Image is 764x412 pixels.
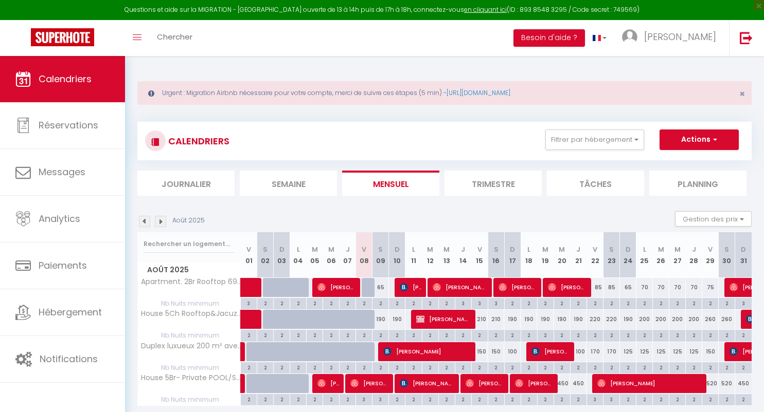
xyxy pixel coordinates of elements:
abbr: L [412,245,415,254]
abbr: V [593,245,597,254]
div: 2 [257,394,273,404]
div: 2 [620,330,636,340]
div: 2 [571,362,587,372]
abbr: J [346,245,350,254]
div: 3 [587,394,603,404]
div: 2 [422,330,438,340]
abbr: L [297,245,300,254]
div: 2 [274,362,290,372]
div: 2 [405,394,421,404]
div: 2 [603,330,619,340]
div: 2 [719,394,735,404]
div: 2 [455,330,471,340]
li: Mensuel [342,171,439,196]
span: Chercher [157,31,192,42]
div: 2 [323,362,339,372]
div: 2 [274,330,290,340]
div: 2 [340,394,356,404]
div: 2 [405,330,421,340]
div: 190 [537,310,554,329]
div: 2 [422,298,438,308]
div: 2 [719,362,735,372]
div: 2 [405,362,421,372]
div: 100 [570,342,587,361]
abbr: D [279,245,285,254]
div: 3 [735,298,752,308]
input: Rechercher un logement... [144,235,235,253]
div: 150 [702,342,719,361]
abbr: M [427,245,433,254]
th: 22 [587,232,603,278]
div: 520 [702,374,719,393]
div: 2 [735,330,752,340]
div: 2 [389,298,405,308]
div: 2 [603,298,619,308]
div: Urgent : Migration Airbnb nécessaire pour votre compte, merci de suivre ces étapes (5 min) - [137,81,752,105]
abbr: M [658,245,664,254]
abbr: V [362,245,366,254]
div: 2 [241,330,257,340]
div: 2 [571,330,587,340]
div: 2 [505,330,521,340]
div: 70 [636,278,653,297]
div: 2 [669,298,685,308]
div: 2 [636,330,652,340]
div: 2 [538,362,554,372]
img: logout [740,31,753,44]
div: 2 [554,298,570,308]
div: 2 [356,298,372,308]
p: Août 2025 [172,216,205,226]
div: 190 [570,310,587,329]
div: 2 [323,330,339,340]
a: [URL][DOMAIN_NAME] [447,88,510,97]
th: 31 [735,232,752,278]
div: 2 [356,362,372,372]
li: Planning [649,171,747,196]
span: Calendriers [39,72,92,85]
span: [PERSON_NAME] [317,373,340,393]
abbr: L [643,245,646,254]
span: [PERSON_NAME] [PERSON_NAME] [PERSON_NAME] [515,373,554,393]
th: 12 [422,232,438,278]
div: 2 [653,394,669,404]
abbr: D [395,245,400,254]
div: 3 [241,298,257,308]
div: 2 [439,298,455,308]
div: 2 [323,298,339,308]
th: 11 [405,232,422,278]
span: Nb Nuits minimum [138,362,240,373]
div: 2 [702,330,718,340]
div: 190 [554,310,570,329]
th: 02 [257,232,274,278]
div: 2 [653,330,669,340]
div: 2 [307,362,323,372]
abbr: L [527,245,530,254]
span: [PERSON_NAME] [350,373,389,393]
span: × [739,87,745,100]
span: Analytics [39,212,80,225]
th: 18 [521,232,537,278]
div: 2 [290,298,306,308]
div: 190 [504,310,521,329]
th: 14 [455,232,471,278]
th: 09 [372,232,389,278]
div: 3 [488,298,504,308]
abbr: S [378,245,383,254]
div: 2 [372,330,388,340]
abbr: D [741,245,746,254]
div: 2 [274,394,290,404]
div: 220 [587,310,603,329]
li: Journalier [137,171,235,196]
div: 2 [505,394,521,404]
div: 70 [686,278,702,297]
span: [PERSON_NAME] [433,277,488,297]
span: [PERSON_NAME] [499,277,537,297]
span: Août 2025 [138,263,240,277]
li: Semaine [240,171,337,196]
abbr: M [443,245,450,254]
div: 85 [603,278,620,297]
div: 2 [472,394,488,404]
th: 07 [340,232,356,278]
div: 2 [620,298,636,308]
div: 2 [686,298,702,308]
